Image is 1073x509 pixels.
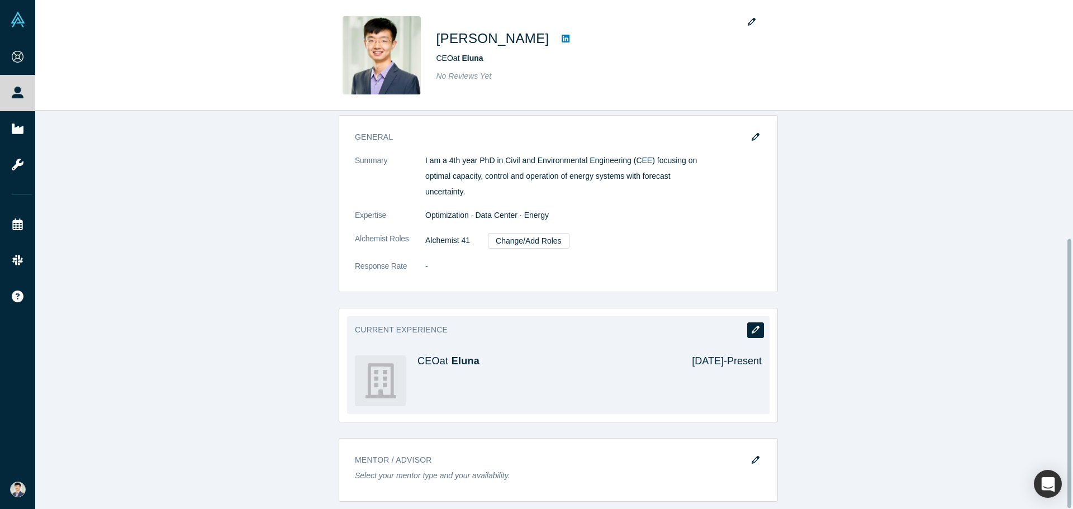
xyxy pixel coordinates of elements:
dt: Alchemist Roles [355,233,425,260]
img: Fred Fan's Profile Image [343,16,421,94]
a: Eluna [452,355,479,367]
span: Optimization · Data Center · Energy [425,211,549,220]
a: Eluna [462,54,483,63]
h3: Mentor / Advisor [355,454,746,466]
p: optimal capacity, control and operation of energy systems with forecast [425,170,762,182]
img: Fred Fan's Account [10,482,26,497]
span: CEO at [436,54,483,63]
p: I am a 4th year PhD in Civil and Environmental Engineering (CEE) focusing on [425,155,762,167]
h1: [PERSON_NAME] [436,28,549,49]
h3: General [355,131,746,143]
div: [DATE] - Present [676,355,762,406]
dt: Summary [355,155,425,210]
img: Alchemist Vault Logo [10,12,26,27]
p: uncertainty. [425,186,762,198]
p: Select your mentor type and your availability. [355,470,762,482]
dt: Expertise [355,210,425,233]
h3: Current Experience [355,324,746,336]
dt: Response Rate [355,260,425,284]
dd: - [425,260,762,272]
img: Eluna's Logo [355,355,406,406]
a: Change/Add Roles [488,233,569,249]
span: No Reviews Yet [436,72,492,80]
dd: Alchemist 41 [425,233,762,249]
h4: CEO at [417,355,676,368]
